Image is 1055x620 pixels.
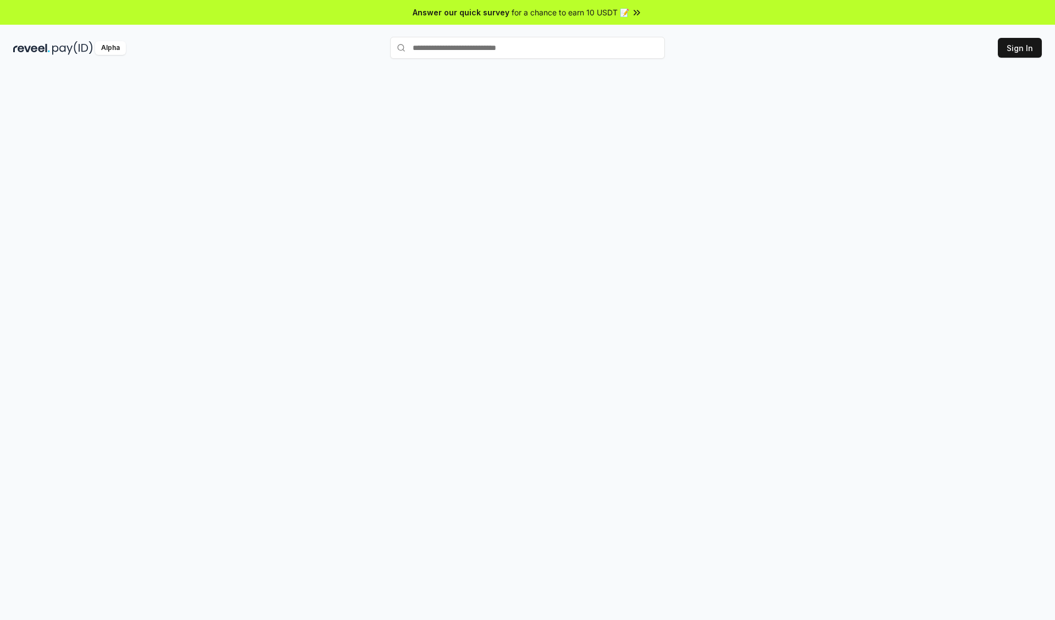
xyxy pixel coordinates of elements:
span: for a chance to earn 10 USDT 📝 [512,7,629,18]
img: pay_id [52,41,93,55]
button: Sign In [998,38,1042,58]
span: Answer our quick survey [413,7,509,18]
div: Alpha [95,41,126,55]
img: reveel_dark [13,41,50,55]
